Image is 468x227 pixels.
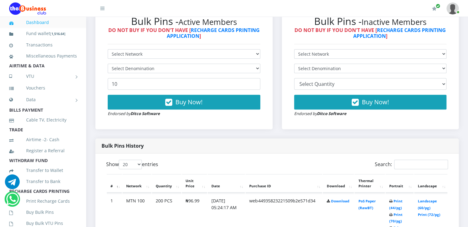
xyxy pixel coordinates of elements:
[394,160,448,169] input: Search:
[418,199,437,210] a: Landscape (60/pg)
[119,160,142,169] select: Showentries
[102,142,144,149] strong: Bulk Pins History
[107,174,122,193] th: #: activate to sort column descending
[9,81,77,95] a: Vouchers
[108,95,260,110] button: Buy Now!
[294,15,447,27] h2: Bulk Pins -
[294,111,346,116] small: Endorsed by
[9,49,77,63] a: Miscellaneous Payments
[108,111,160,116] small: Endorsed by
[9,205,77,219] a: Buy Bulk Pins
[358,199,375,210] a: PoS Paper (RawBT)
[9,69,77,84] a: VTU
[294,27,446,39] strong: DO NOT BUY IF YOU DON'T HAVE [ ]
[446,2,459,14] img: User
[354,174,385,193] th: Thermal Printer: activate to sort column ascending
[182,174,207,193] th: Unit Price: activate to sort column ascending
[9,2,46,15] img: Logo
[389,199,402,210] a: Print (44/pg)
[9,15,77,30] a: Dashboard
[9,38,77,52] a: Transactions
[246,174,322,193] th: Purchase ID: activate to sort column ascending
[5,179,20,189] a: Chat for support
[323,174,354,193] th: Download: activate to sort column ascending
[9,174,77,189] a: Transfer to Bank
[317,111,346,116] strong: Ditco Software
[9,26,77,41] a: Fund wallet[1,516.64]
[50,31,66,36] small: [ ]
[375,160,448,169] label: Search:
[152,174,181,193] th: Quantity: activate to sort column ascending
[51,31,64,36] b: 1,516.64
[175,98,202,106] span: Buy Now!
[9,92,77,107] a: Data
[362,17,426,27] small: Inactive Members
[436,4,440,8] span: Renew/Upgrade Subscription
[418,212,440,217] a: Print (72/pg)
[294,95,447,110] button: Buy Now!
[130,111,160,116] strong: Ditco Software
[122,174,151,193] th: Network: activate to sort column ascending
[389,212,402,224] a: Print (70/pg)
[331,199,349,203] a: Download
[178,17,237,27] small: Active Members
[9,144,77,158] a: Register a Referral
[167,27,260,39] a: RECHARGE CARDS PRINTING APPLICATION
[208,174,245,193] th: Date: activate to sort column ascending
[108,78,260,90] input: Enter Quantity
[106,160,158,169] label: Show entries
[9,194,77,208] a: Print Recharge Cards
[108,27,260,39] strong: DO NOT BUY IF YOU DON'T HAVE [ ]
[9,113,77,127] a: Cable TV, Electricity
[432,6,437,11] i: Renew/Upgrade Subscription
[414,174,447,193] th: Landscape: activate to sort column ascending
[9,163,77,177] a: Transfer to Wallet
[9,133,77,147] a: Airtime -2- Cash
[6,196,19,206] a: Chat for support
[353,27,446,39] a: RECHARGE CARDS PRINTING APPLICATION
[362,98,389,106] span: Buy Now!
[108,15,260,27] h2: Bulk Pins -
[386,174,414,193] th: Portrait: activate to sort column ascending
